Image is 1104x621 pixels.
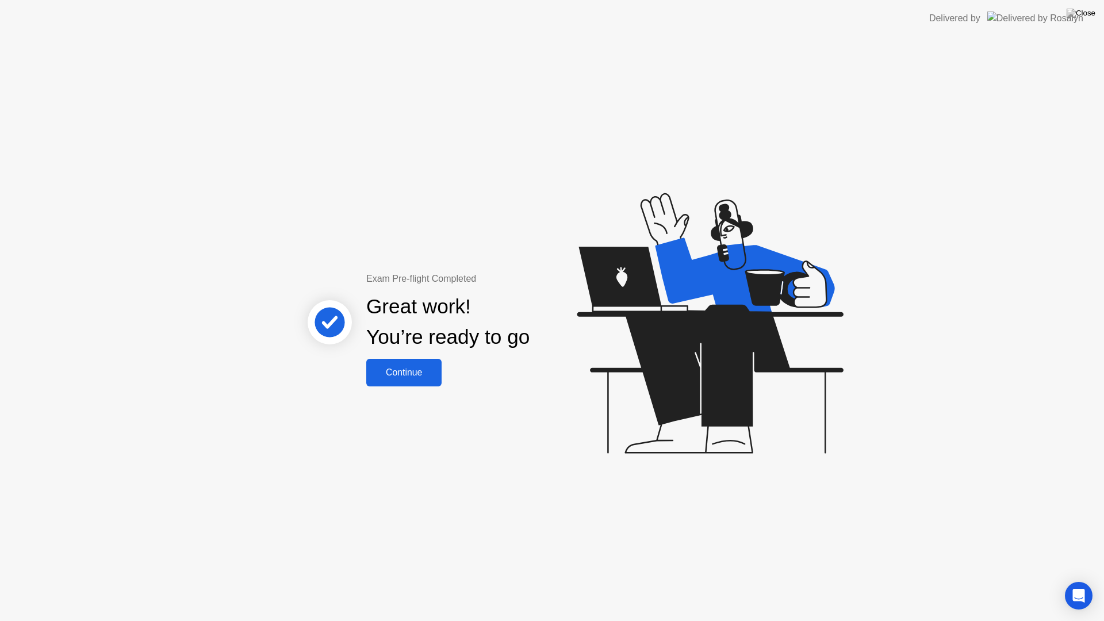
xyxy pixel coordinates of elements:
div: Delivered by [929,11,980,25]
div: Great work! You’re ready to go [366,292,530,352]
img: Delivered by Rosalyn [987,11,1083,25]
img: Close [1067,9,1095,18]
button: Continue [366,359,442,386]
div: Continue [370,367,438,378]
div: Open Intercom Messenger [1065,582,1092,609]
div: Exam Pre-flight Completed [366,272,604,286]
